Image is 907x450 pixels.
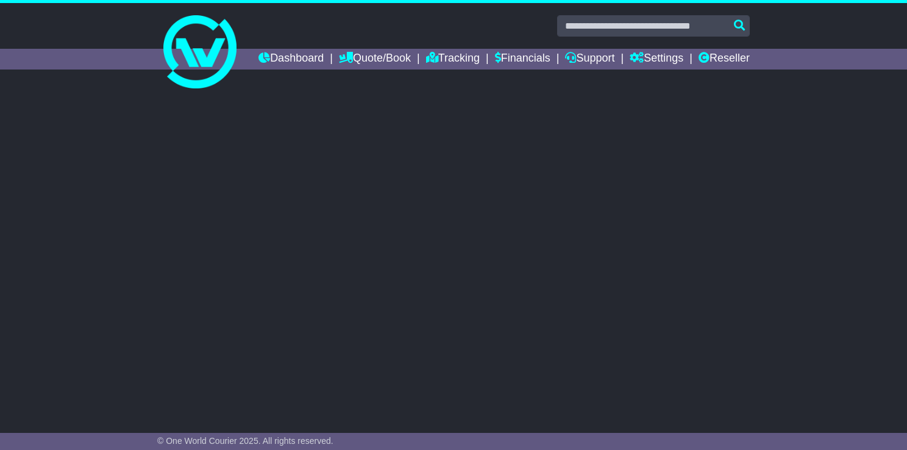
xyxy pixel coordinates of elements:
[426,49,480,70] a: Tracking
[630,49,683,70] a: Settings
[699,49,750,70] a: Reseller
[565,49,614,70] a: Support
[157,436,333,446] span: © One World Courier 2025. All rights reserved.
[339,49,411,70] a: Quote/Book
[258,49,324,70] a: Dashboard
[495,49,550,70] a: Financials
